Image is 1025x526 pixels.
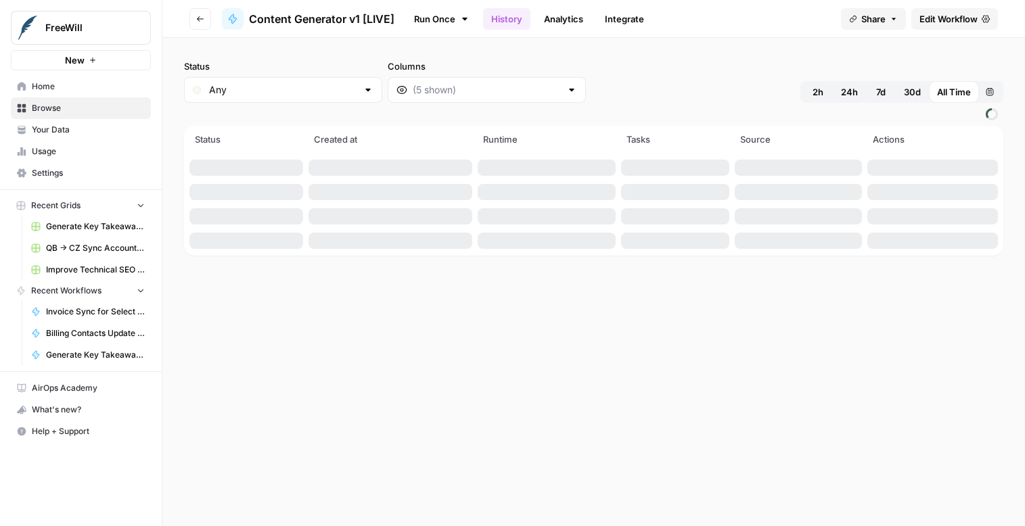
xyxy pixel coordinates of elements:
a: Edit Workflow [911,8,998,30]
span: Invoice Sync for Select Partners (QB -> CZ) [46,306,145,318]
button: 30d [896,81,929,103]
input: (5 shown) [413,83,561,97]
label: Status [184,59,382,73]
img: FreeWill Logo [16,16,40,40]
span: New [65,53,85,67]
input: Any [209,83,357,97]
th: Created at [306,126,475,156]
span: Billing Contacts Update Workflow v3.0 [46,327,145,339]
span: Your Data [32,124,145,136]
a: Generate Key Takeaways from Webinar Transcripts [25,216,151,237]
span: Usage [32,145,145,158]
th: Source [732,126,865,156]
span: Edit Workflow [919,12,978,26]
button: What's new? [11,399,151,421]
span: Content Generator v1 [LIVE] [249,11,394,27]
span: FreeWill [45,21,127,34]
div: What's new? [12,400,150,420]
button: Workspace: FreeWill [11,11,151,45]
a: Analytics [536,8,591,30]
a: Your Data [11,119,151,141]
a: Run Once [405,7,478,30]
span: Recent Grids [31,199,81,212]
button: Recent Grids [11,195,151,216]
a: Settings [11,162,151,184]
span: Help + Support [32,425,145,437]
a: QB -> CZ Sync Account Matching [25,237,151,259]
a: Home [11,76,151,97]
a: Invoice Sync for Select Partners (QB -> CZ) [25,301,151,322]
span: Improve Technical SEO for Page [46,264,145,276]
button: New [11,50,151,70]
a: Browse [11,97,151,119]
a: Usage [11,141,151,162]
span: 2h [813,85,823,99]
a: Generate Key Takeaways from Webinar Transcript [25,344,151,366]
a: Improve Technical SEO for Page [25,259,151,281]
button: Recent Workflows [11,281,151,301]
span: QB -> CZ Sync Account Matching [46,242,145,254]
a: Content Generator v1 [LIVE] [222,8,394,30]
a: AirOps Academy [11,377,151,399]
span: 30d [904,85,921,99]
span: 24h [841,85,858,99]
span: Share [861,12,886,26]
span: Generate Key Takeaways from Webinar Transcripts [46,220,145,233]
button: Share [841,8,906,30]
span: All Time [937,85,971,99]
a: Integrate [597,8,652,30]
span: 7d [876,85,886,99]
span: Recent Workflows [31,285,101,297]
a: Billing Contacts Update Workflow v3.0 [25,322,151,344]
button: 2h [803,81,833,103]
button: 7d [866,81,896,103]
th: Status [187,126,306,156]
button: Help + Support [11,421,151,442]
span: Generate Key Takeaways from Webinar Transcript [46,349,145,361]
span: Home [32,80,145,93]
th: Actions [865,126,1001,156]
span: Browse [32,102,145,114]
th: Tasks [618,126,731,156]
span: AirOps Academy [32,382,145,394]
span: Settings [32,167,145,179]
a: History [483,8,530,30]
label: Columns [388,59,586,73]
button: 24h [833,81,866,103]
th: Runtime [475,126,619,156]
